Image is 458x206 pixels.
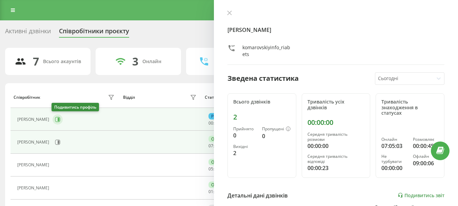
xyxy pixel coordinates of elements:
[413,142,439,150] div: 00:00:45
[413,159,439,167] div: 09:00:06
[208,120,213,126] span: 00
[208,143,213,149] span: 07
[208,182,230,188] div: Онлайн
[142,59,161,64] div: Онлайн
[262,132,291,140] div: 0
[208,167,225,171] div: : :
[208,166,213,172] span: 05
[307,164,365,172] div: 00:00:23
[398,192,444,198] a: Подивитись звіт
[307,99,365,111] div: Тривалість усіх дзвінків
[208,189,225,194] div: : :
[233,144,257,149] div: Вихідні
[208,159,230,165] div: Онлайн
[233,149,257,157] div: 2
[227,73,299,83] div: Зведена статистика
[14,95,40,100] div: Співробітник
[5,27,51,38] div: Активні дзвінки
[413,137,439,142] div: Розмовляє
[17,140,51,145] div: [PERSON_NAME]
[208,144,225,148] div: : :
[381,99,439,116] div: Тривалість знаходження в статусах
[381,164,407,172] div: 00:00:00
[381,137,407,142] div: Онлайн
[233,127,257,131] div: Прийнято
[227,191,288,200] div: Детальні дані дзвінків
[227,26,444,34] h4: [PERSON_NAME]
[17,117,51,122] div: [PERSON_NAME]
[307,132,365,142] div: Середня тривалість розмови
[413,154,439,159] div: Офлайн
[43,59,81,64] div: Всього акаунтів
[33,55,39,68] div: 7
[233,99,291,105] div: Всього дзвінків
[132,55,138,68] div: 3
[381,154,407,164] div: Не турбувати
[242,44,291,58] div: komarovskiyinfo_riabets
[307,142,365,150] div: 00:00:00
[208,121,225,126] div: : :
[233,131,257,139] div: 0
[307,154,365,164] div: Середня тривалість відповіді
[59,27,129,38] div: Співробітники проєкту
[262,127,291,132] div: Пропущені
[205,95,218,100] div: Статус
[52,103,99,111] div: Подивитись профіль
[17,163,51,167] div: [PERSON_NAME]
[208,113,235,119] div: Розмовляє
[307,118,365,127] div: 00:00:00
[123,95,135,100] div: Відділ
[381,142,407,150] div: 07:05:03
[17,186,51,190] div: [PERSON_NAME]
[233,113,291,121] div: 2
[208,189,213,194] span: 01
[208,136,230,142] div: Онлайн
